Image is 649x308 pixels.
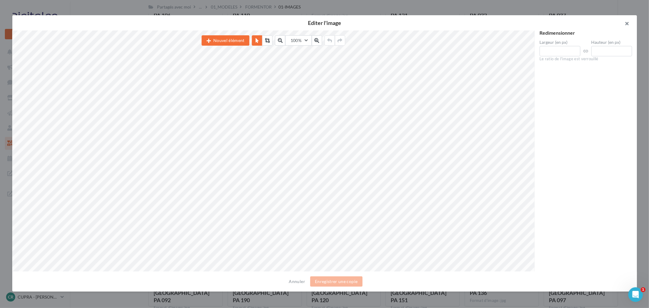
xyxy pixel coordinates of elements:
button: Enregistrer une copie [310,276,362,287]
div: Redimensionner [539,30,632,35]
label: Largeur (en px) [539,40,580,44]
button: Annuler [287,278,308,285]
iframe: Intercom live chat [628,287,643,302]
span: 1 [641,287,646,292]
button: 100% [285,35,312,46]
button: Nouvel élément [202,35,249,46]
div: Le ratio de l'image est verrouillé [539,56,632,62]
label: Hauteur (en px) [591,40,632,44]
h2: Editer l'image [22,20,627,26]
